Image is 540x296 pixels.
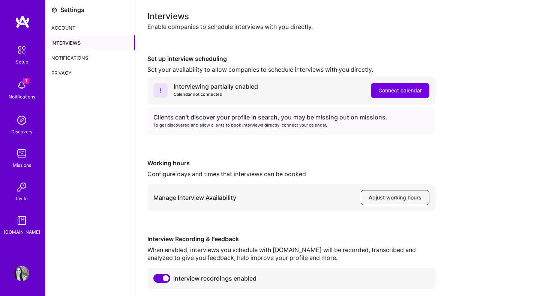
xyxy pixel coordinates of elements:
div: Notifications [45,50,135,65]
img: bell [14,78,29,93]
div: Setup [16,58,28,66]
img: teamwork [14,146,29,161]
img: User Avatar [14,266,29,281]
img: logo [15,15,30,29]
div: Notifications [9,93,35,101]
div: To get discovered and allow clients to book interviews directly, connect your calendar. [153,121,429,129]
div: Interviews [147,12,528,20]
img: discovery [14,113,29,128]
span: Connect calendar [378,87,422,94]
div: Manage Interview Availability [153,194,236,202]
div: Missions [13,161,31,169]
i: icon ErrorCalendar [153,83,168,98]
div: Privacy [45,65,135,80]
img: guide book [14,213,29,228]
button: Connect calendar [371,83,429,98]
div: Interviews [45,35,135,50]
span: Interview recordings enabled [173,275,256,282]
div: Set up interview scheduling [147,55,435,63]
span: 1 [23,78,29,84]
div: Discovery [11,128,33,136]
div: Account [45,20,135,35]
img: Invite [14,180,29,195]
a: User Avatar [12,266,31,281]
div: Configure days and times that interviews can be booked [147,170,435,178]
div: [DOMAIN_NAME] [4,228,40,236]
div: Interviewing partially enabled [174,83,258,98]
div: When enabled, interviews you schedule with [DOMAIN_NAME] will be recorded, transcribed and analyz... [147,246,435,262]
span: Adjust working hours [369,194,421,201]
div: Invite [16,195,28,202]
div: Working hours [147,159,435,167]
div: Calendar not connected [174,91,258,98]
div: Clients can't discover your profile in search, you may be missing out on missions. [153,113,429,121]
img: setup [14,42,30,58]
div: Set your availability to allow companies to schedule interviews with you directly. [147,66,435,74]
div: Settings [60,6,84,14]
i: icon Settings [51,7,57,13]
div: Interview Recording & Feedback [147,235,435,243]
div: Enable companies to schedule interviews with you directly. [147,23,528,31]
button: Adjust working hours [361,190,429,205]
